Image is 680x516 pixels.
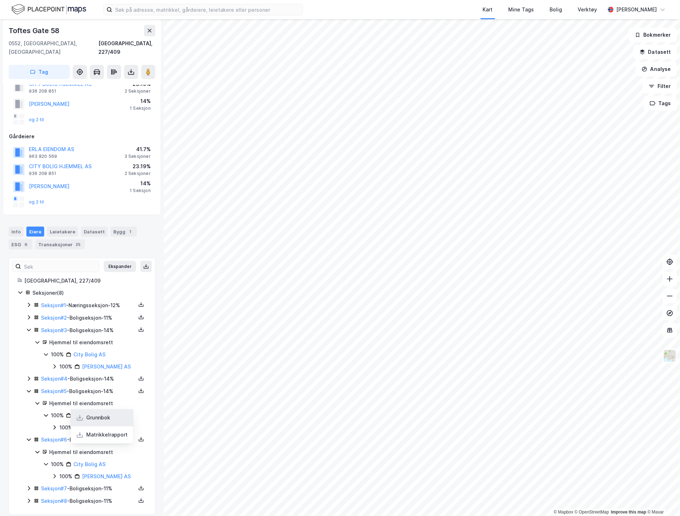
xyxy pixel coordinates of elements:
div: Bolig [550,5,562,14]
div: ESG [9,239,32,249]
div: Datasett [81,227,108,237]
div: - Boligseksjon - 14% [41,375,136,383]
a: City Bolig AS [73,461,105,468]
div: Kart [483,5,493,14]
a: Seksjon#6 [41,437,67,443]
button: Datasett [634,45,677,59]
div: - Boligseksjon - 14% [41,436,136,444]
div: 25 [74,241,82,248]
div: Toftes Gate 58 [9,25,61,36]
div: 963 820 569 [29,154,57,159]
div: 2 Seksjoner [125,88,151,94]
div: Bygg [110,227,137,237]
div: 1 Seksjon [130,188,151,193]
div: 6 [22,241,30,248]
div: Matrikkelrapport [86,431,128,439]
div: Mine Tags [509,5,534,14]
img: Z [663,349,677,363]
div: Grunnbok [86,414,110,422]
button: Ekspander [104,261,136,272]
div: [PERSON_NAME] [617,5,657,14]
a: Seksjon#4 [41,376,67,382]
div: 1 Seksjon [130,105,151,111]
div: Gårdeiere [9,132,155,141]
button: Tags [644,96,677,110]
a: Improve this map [611,510,646,515]
a: Seksjon#3 [41,327,67,333]
div: 100% [51,412,64,420]
a: Seksjon#2 [41,315,67,321]
div: 100% [60,363,72,371]
div: Hjemmel til eiendomsrett [49,399,146,408]
div: - Boligseksjon - 11% [41,485,136,493]
div: 1 [127,228,134,235]
div: Transaksjoner [35,239,85,249]
div: 100% [60,473,72,481]
div: - Boligseksjon - 11% [41,497,136,506]
div: 0552, [GEOGRAPHIC_DATA], [GEOGRAPHIC_DATA] [9,39,98,56]
button: Filter [643,79,677,93]
button: Tag [9,65,70,79]
div: 3 Seksjoner [124,154,151,159]
div: Eiere [26,227,44,237]
div: - Boligseksjon - 14% [41,387,136,396]
a: [PERSON_NAME] AS [82,364,131,370]
img: logo.f888ab2527a4732fd821a326f86c7f29.svg [11,3,86,16]
div: Verktøy [578,5,597,14]
div: Hjemmel til eiendomsrett [49,339,146,347]
a: Seksjon#8 [41,498,67,504]
div: 41.7% [124,145,151,154]
div: Seksjoner ( 8 ) [32,289,146,297]
div: 14% [130,179,151,188]
input: Søk på adresse, matrikkel, gårdeiere, leietakere eller personer [112,4,303,15]
div: 14% [130,97,151,105]
iframe: Chat Widget [644,482,680,516]
div: - Næringsseksjon - 12% [41,301,136,310]
a: Mapbox [554,510,573,515]
button: Bokmerker [629,28,677,42]
div: Info [9,227,24,237]
div: 23.19% [125,162,151,171]
div: - Boligseksjon - 11% [41,314,136,322]
a: OpenStreetMap [575,510,609,515]
div: 100% [60,424,72,432]
div: 2 Seksjoner [125,171,151,176]
div: - Boligseksjon - 14% [41,326,136,335]
div: 936 208 851 [29,88,56,94]
div: Kontrollprogram for chat [644,482,680,516]
div: 100% [51,351,64,359]
a: [PERSON_NAME] AS [82,474,131,480]
a: Seksjon#1 [41,302,66,308]
a: Seksjon#7 [41,486,67,492]
input: Søk [21,261,99,272]
a: City Bolig AS [73,352,105,358]
div: Hjemmel til eiendomsrett [49,448,146,457]
div: [GEOGRAPHIC_DATA], 227/409 [24,277,146,285]
div: [GEOGRAPHIC_DATA], 227/409 [98,39,155,56]
button: Analyse [636,62,677,76]
div: 936 208 851 [29,171,56,176]
div: Leietakere [47,227,78,237]
a: Seksjon#5 [41,388,67,394]
div: 100% [51,460,64,469]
